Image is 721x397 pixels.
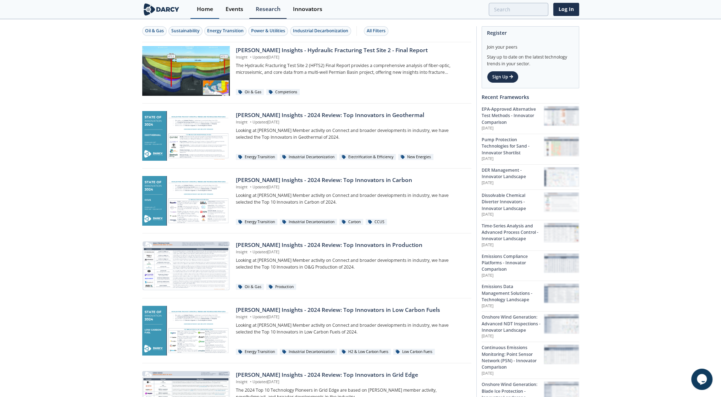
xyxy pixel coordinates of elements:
[142,241,471,291] a: Darcy Insights - 2024 Review: Top Innovators in Production preview [PERSON_NAME] Insights - 2024 ...
[236,241,466,249] div: [PERSON_NAME] Insights - 2024 Review: Top Innovators in Production
[142,3,181,16] img: logo-wide.svg
[482,273,544,279] p: [DATE]
[482,167,544,180] div: DER Management - Innovator Landscape
[280,154,337,160] div: Industrial Decarbonization
[249,120,253,125] span: •
[280,219,337,225] div: Industrial Decarbonization
[482,281,579,311] a: Emissions Data Management Solutions - Technology Landscape [DATE] Emissions Data Management Solut...
[236,322,466,335] p: Looking at [PERSON_NAME] Member activity on Connect and broader developments in industry, we have...
[142,46,471,96] a: Darcy Insights - Hydraulic Fracturing Test Site 2 - Final Report preview [PERSON_NAME] Insights -...
[482,303,544,309] p: [DATE]
[293,28,348,34] div: Industrial Decarbonization
[236,184,466,190] p: Insight Updated [DATE]
[398,154,433,160] div: New Energies
[482,91,579,103] div: Recent Frameworks
[142,111,471,161] a: Darcy Insights - 2024 Review: Top Innovators in Geothermal preview [PERSON_NAME] Insights - 2024 ...
[236,176,466,184] div: [PERSON_NAME] Insights - 2024 Review: Top Innovators in Carbon
[171,28,200,34] div: Sustainability
[142,306,471,355] a: Darcy Insights - 2024 Review: Top Innovators in Low Carbon Fuels preview [PERSON_NAME] Insights -...
[256,6,281,12] div: Research
[236,111,466,120] div: [PERSON_NAME] Insights - 2024 Review: Top Innovators in Geothermal
[482,189,579,220] a: Dissolvable Chemical Diverter Innovators - Innovator Landscape [DATE] Dissolvable Chemical Divert...
[482,180,544,186] p: [DATE]
[293,6,322,12] div: Innovators
[249,314,253,319] span: •
[236,46,466,55] div: [PERSON_NAME] Insights - Hydraulic Fracturing Test Site 2 - Final Report
[482,137,544,156] div: Pump Protection Technologies for Sand - Innovator Shortlist
[266,284,296,290] div: Production
[249,249,253,254] span: •
[236,257,466,270] p: Looking at [PERSON_NAME] Member activity on Connect and broader developments in industry, we have...
[482,283,544,303] div: Emissions Data Management Solutions - Technology Landscape
[482,253,544,273] div: Emissions Compliance Platforms - Innovator Comparison
[249,184,253,189] span: •
[487,39,574,50] div: Join your peers
[487,71,518,83] a: Sign Up
[553,3,579,16] a: Log In
[364,26,388,36] button: All Filters
[482,371,544,376] p: [DATE]
[482,164,579,189] a: DER Management - Innovator Landscape [DATE] DER Management - Innovator Landscape preview
[236,62,466,76] p: The Hydraulic Fracturing Test Site 2 (HFTS2) Final Report provides a comprehensive analysis of fi...
[393,349,435,355] div: Low Carbon Fuels
[236,314,466,320] p: Insight Updated [DATE]
[482,333,544,339] p: [DATE]
[251,28,285,34] div: Power & Utilities
[339,219,363,225] div: Carbon
[236,284,264,290] div: Oil & Gas
[487,50,574,67] div: Stay up to date on the latest technology trends in your sector.
[142,26,167,36] button: Oil & Gas
[691,369,714,390] iframe: chat widget
[226,6,243,12] div: Events
[366,219,387,225] div: CCUS
[482,250,579,281] a: Emissions Compliance Platforms - Innovator Comparison [DATE] Emissions Compliance Platforms - Inn...
[489,3,548,16] input: Advanced Search
[339,349,391,355] div: H2 & Low Carbon Fuels
[367,28,386,34] div: All Filters
[197,6,213,12] div: Home
[482,103,579,134] a: EPA-Approved Alternative Test Methods - Innovator Comparison [DATE] EPA-Approved Alternative Test...
[266,89,300,95] div: Completions
[482,192,544,212] div: Dissolvable Chemical Diverter Innovators - Innovator Landscape
[142,176,471,226] a: Darcy Insights - 2024 Review: Top Innovators in Carbon preview [PERSON_NAME] Insights - 2024 Revi...
[482,242,544,248] p: [DATE]
[236,349,277,355] div: Energy Transition
[482,344,544,371] div: Continuous Emissions Monitoring: Point Sensor Network (PSN) - Innovator Comparison
[290,26,351,36] button: Industrial Decarbonization
[236,379,466,385] p: Insight Updated [DATE]
[339,154,396,160] div: Electrification & Efficiency
[236,89,264,95] div: Oil & Gas
[482,342,579,379] a: Continuous Emissions Monitoring: Point Sensor Network (PSN) - Innovator Comparison [DATE] Continu...
[207,28,244,34] div: Energy Transition
[236,120,466,125] p: Insight Updated [DATE]
[482,212,544,217] p: [DATE]
[204,26,246,36] button: Energy Transition
[145,28,164,34] div: Oil & Gas
[236,306,466,314] div: [PERSON_NAME] Insights - 2024 Review: Top Innovators in Low Carbon Fuels
[482,311,579,342] a: Onshore Wind Generation: Advanced NDT Inspections - Innovator Landscape [DATE] Onshore Wind Gener...
[236,154,277,160] div: Energy Transition
[236,192,466,205] p: Looking at [PERSON_NAME] Member activity on Connect and broader developments in industry, we have...
[168,26,203,36] button: Sustainability
[236,219,277,225] div: Energy Transition
[487,27,574,39] div: Register
[482,314,544,333] div: Onshore Wind Generation: Advanced NDT Inspections - Innovator Landscape
[236,55,466,60] p: Insight Updated [DATE]
[249,55,253,60] span: •
[482,223,544,242] div: Time-Series Analysis and Advanced Process Control - Innovator Landscape
[482,134,579,164] a: Pump Protection Technologies for Sand - Innovator Shortlist [DATE] Pump Protection Technologies f...
[280,349,337,355] div: Industrial Decarbonization
[482,106,544,126] div: EPA-Approved Alternative Test Methods - Innovator Comparison
[236,249,466,255] p: Insight Updated [DATE]
[482,156,544,162] p: [DATE]
[482,220,579,250] a: Time-Series Analysis and Advanced Process Control - Innovator Landscape [DATE] Time-Series Analys...
[248,26,288,36] button: Power & Utilities
[482,126,544,131] p: [DATE]
[249,379,253,384] span: •
[236,371,466,379] div: [PERSON_NAME] Insights - 2024 Review: Top Innovators in Grid Edge
[236,127,466,140] p: Looking at [PERSON_NAME] Member activity on Connect and broader developments in industry, we have...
